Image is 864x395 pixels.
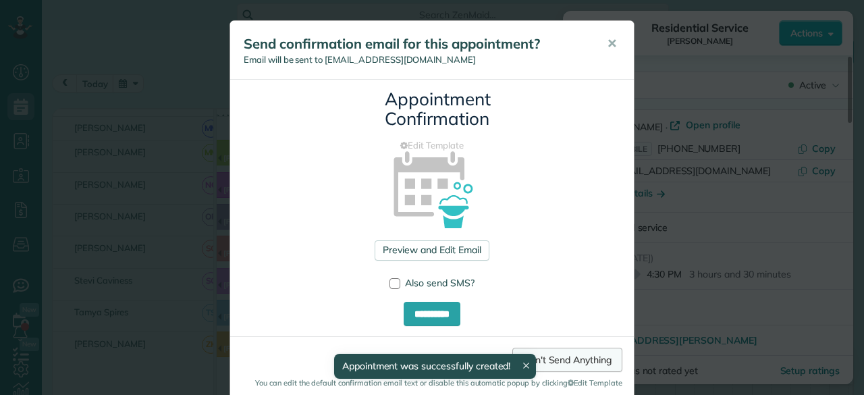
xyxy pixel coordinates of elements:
h3: Appointment Confirmation [385,90,479,128]
a: Preview and Edit Email [375,240,489,261]
a: Edit Template [240,139,624,152]
img: appointment_confirmation_icon-141e34405f88b12ade42628e8c248340957700ab75a12ae832a8710e9b578dc5.png [372,128,493,248]
small: You can edit the default confirmation email text or disable this automatic popup by clicking Edit... [242,377,622,388]
span: ✕ [607,36,617,51]
div: Appointment was successfully created! [334,354,537,379]
span: Email will be sent to [EMAIL_ADDRESS][DOMAIN_NAME] [244,54,476,65]
span: Also send SMS? [405,277,475,289]
a: Don't Send Anything [512,348,622,372]
h5: Send confirmation email for this appointment? [244,34,588,53]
